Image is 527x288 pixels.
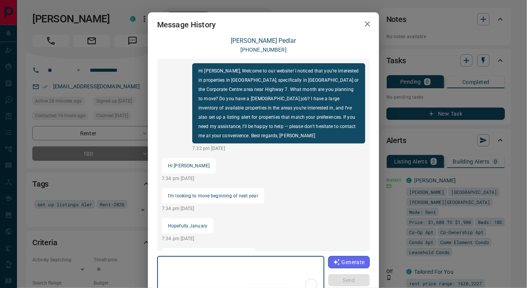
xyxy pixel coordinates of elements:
a: [PERSON_NAME] Pedlar [231,37,296,44]
button: Generate [328,256,370,268]
p: Hi [PERSON_NAME] [168,161,210,170]
p: 7:34 pm [DATE] [162,205,264,212]
h2: Message History [148,12,225,37]
p: [PHONE_NUMBER] [240,46,287,54]
p: Hopefully January [168,221,207,231]
p: 7:34 pm [DATE] [162,235,213,242]
p: I'm looking to move beginning of next year [168,191,258,200]
p: Hi [PERSON_NAME], Welcome to our website! I noticed that you’re interested in properties in [GEOG... [198,66,359,140]
p: 7:32 pm [DATE] [192,145,365,152]
p: 7:34 pm [DATE] [162,175,216,182]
